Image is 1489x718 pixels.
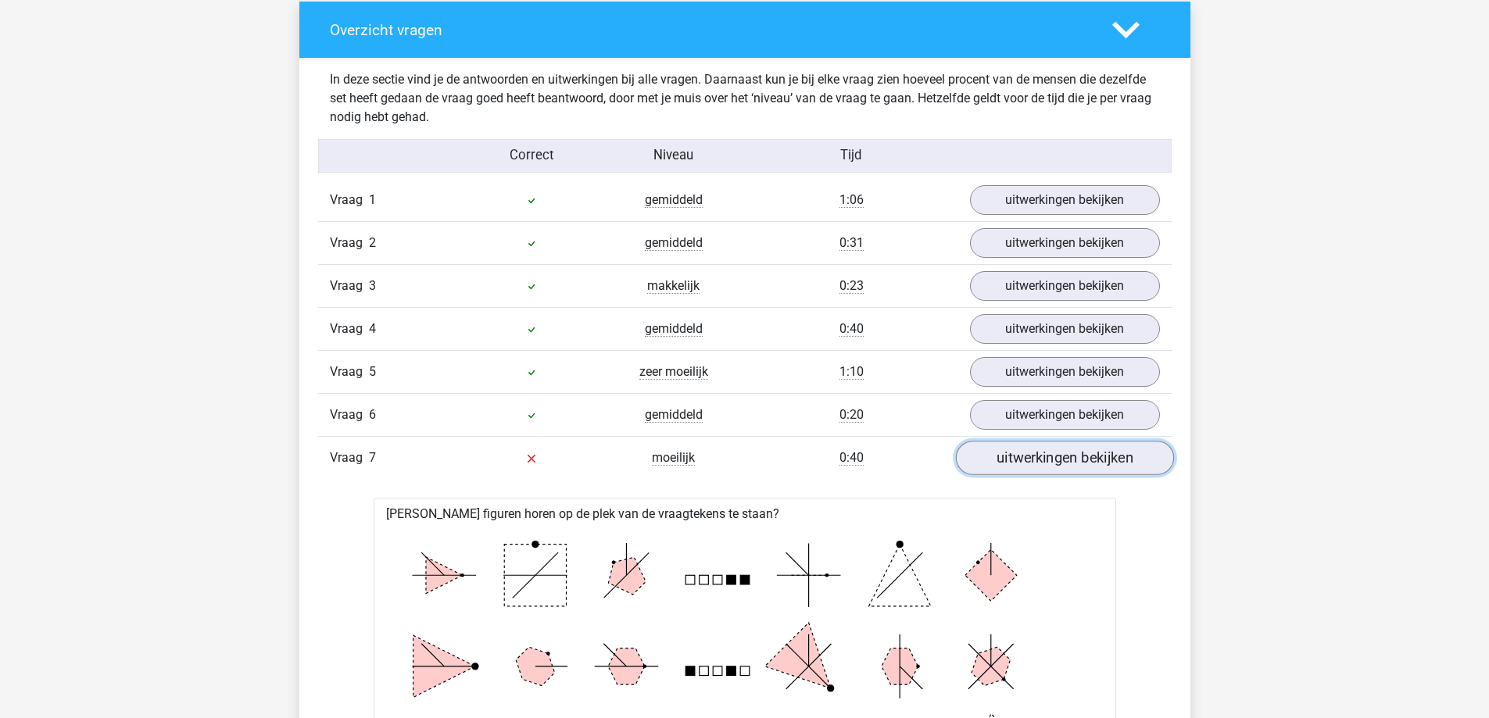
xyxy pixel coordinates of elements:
[330,191,369,209] span: Vraag
[970,185,1160,215] a: uitwerkingen bekijken
[330,363,369,381] span: Vraag
[330,405,369,424] span: Vraag
[970,314,1160,344] a: uitwerkingen bekijken
[970,400,1160,430] a: uitwerkingen bekijken
[970,228,1160,258] a: uitwerkingen bekijken
[645,192,703,208] span: gemiddeld
[369,192,376,207] span: 1
[839,450,864,466] span: 0:40
[330,277,369,295] span: Vraag
[839,364,864,380] span: 1:10
[839,407,864,423] span: 0:20
[369,321,376,336] span: 4
[970,271,1160,301] a: uitwerkingen bekijken
[369,450,376,465] span: 7
[744,146,957,166] div: Tijd
[318,70,1172,127] div: In deze sectie vind je de antwoorden en uitwerkingen bij alle vragen. Daarnaast kun je bij elke v...
[369,407,376,422] span: 6
[839,192,864,208] span: 1:06
[839,278,864,294] span: 0:23
[639,364,708,380] span: zeer moeilijk
[645,321,703,337] span: gemiddeld
[460,146,603,166] div: Correct
[330,234,369,252] span: Vraag
[839,235,864,251] span: 0:31
[330,21,1089,39] h4: Overzicht vragen
[603,146,745,166] div: Niveau
[369,364,376,379] span: 5
[970,357,1160,387] a: uitwerkingen bekijken
[645,235,703,251] span: gemiddeld
[652,450,695,466] span: moeilijk
[369,235,376,250] span: 2
[955,441,1173,476] a: uitwerkingen bekijken
[330,448,369,467] span: Vraag
[369,278,376,293] span: 3
[647,278,700,294] span: makkelijk
[839,321,864,337] span: 0:40
[330,320,369,338] span: Vraag
[645,407,703,423] span: gemiddeld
